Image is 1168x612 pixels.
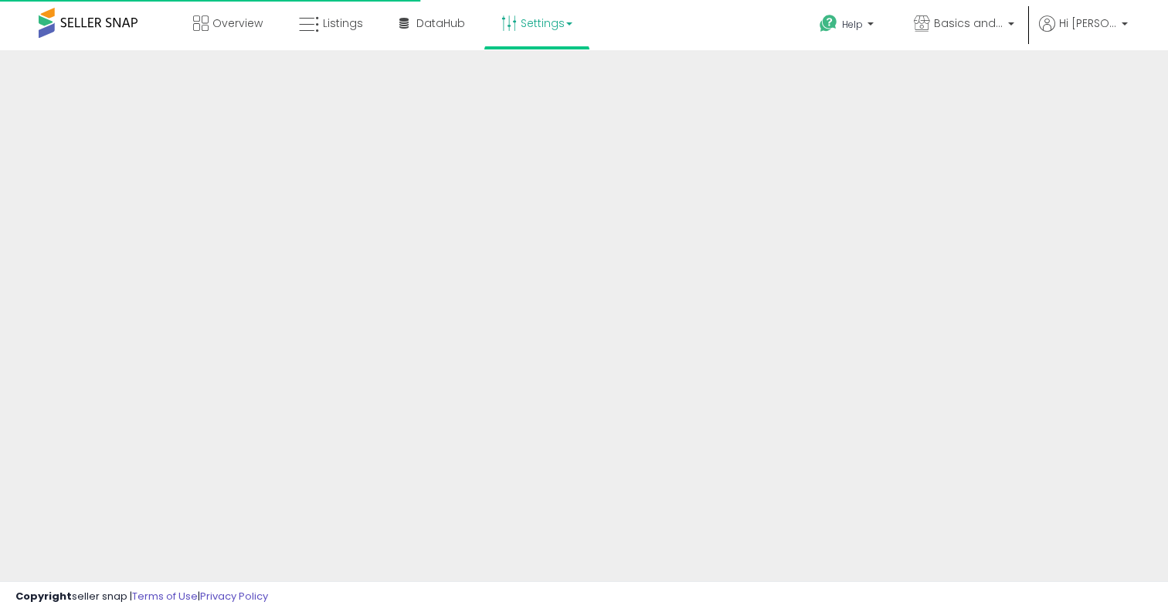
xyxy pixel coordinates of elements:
[15,590,268,604] div: seller snap | |
[132,589,198,603] a: Terms of Use
[1059,15,1117,31] span: Hi [PERSON_NAME]
[807,2,889,50] a: Help
[416,15,465,31] span: DataHub
[842,18,863,31] span: Help
[323,15,363,31] span: Listings
[934,15,1003,31] span: Basics and More Store
[212,15,263,31] span: Overview
[1039,15,1128,50] a: Hi [PERSON_NAME]
[15,589,72,603] strong: Copyright
[819,14,838,33] i: Get Help
[200,589,268,603] a: Privacy Policy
